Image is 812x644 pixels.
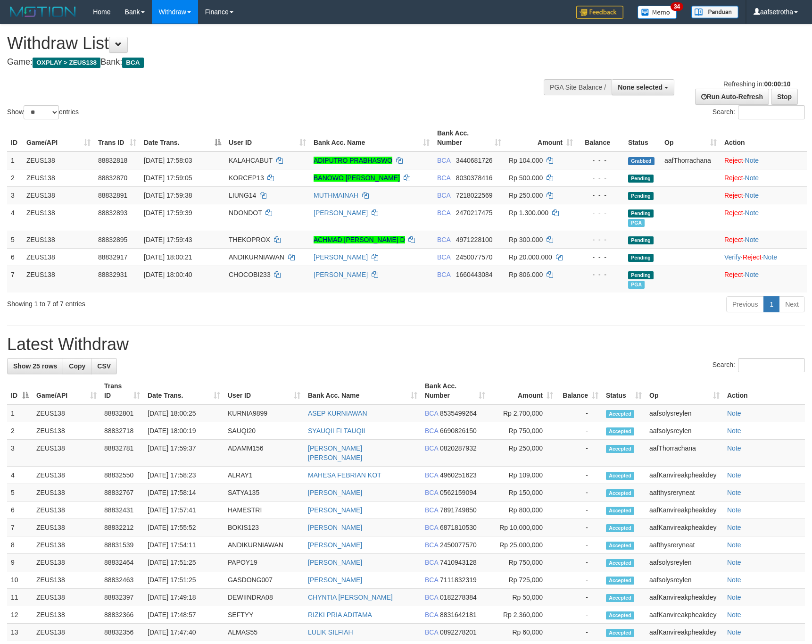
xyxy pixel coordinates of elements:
th: User ID: activate to sort column ascending [225,125,310,151]
h1: Latest Withdraw [7,335,805,354]
span: BCA [437,209,450,217]
div: - - - [580,156,621,165]
span: 88832895 [98,236,127,243]
span: Rp 250.000 [509,192,543,199]
span: THEKOPROX [229,236,270,243]
td: - [557,536,602,554]
td: ZEUS138 [23,266,94,293]
th: Game/API: activate to sort column ascending [23,125,94,151]
td: Rp 10,000,000 [489,519,557,536]
span: [DATE] 17:59:39 [144,209,192,217]
span: OXPLAY > ZEUS138 [33,58,100,68]
th: Action [721,125,807,151]
a: Run Auto-Refresh [695,89,769,105]
th: Bank Acc. Name: activate to sort column ascending [310,125,433,151]
th: Balance: activate to sort column ascending [557,377,602,404]
span: Copy 6690826150 to clipboard [440,427,477,435]
span: [DATE] 17:59:43 [144,236,192,243]
td: 88832767 [100,484,144,502]
td: ZEUS138 [33,467,100,484]
a: Note [745,157,759,164]
td: [DATE] 17:55:52 [144,519,224,536]
span: BCA [437,271,450,278]
th: Date Trans.: activate to sort column descending [140,125,225,151]
span: 88832870 [98,174,127,182]
a: Note [727,628,741,636]
td: [DATE] 17:54:11 [144,536,224,554]
a: CHYNTIA [PERSON_NAME] [308,594,393,601]
td: ZEUS138 [33,422,100,440]
td: aafsolysreylen [646,422,723,440]
td: 7 [7,266,23,293]
th: User ID: activate to sort column ascending [224,377,304,404]
span: 88832891 [98,192,127,199]
select: Showentries [24,105,59,119]
span: Show 25 rows [13,362,57,370]
td: [DATE] 17:57:41 [144,502,224,519]
a: BANOWO [PERSON_NAME] [314,174,400,182]
a: [PERSON_NAME] [314,253,368,261]
a: Reject [724,192,743,199]
td: [DATE] 18:00:19 [144,422,224,440]
span: Copy [69,362,85,370]
span: BCA [425,541,438,549]
a: Reject [724,271,743,278]
span: Copy 4960251623 to clipboard [440,471,477,479]
span: [DATE] 18:00:21 [144,253,192,261]
td: [DATE] 17:58:23 [144,467,224,484]
a: RIZKI PRIA ADITAMA [308,611,372,619]
span: BCA [425,489,438,496]
a: [PERSON_NAME] [308,506,362,514]
th: Bank Acc. Number: activate to sort column ascending [421,377,489,404]
td: SAUQI20 [224,422,304,440]
a: Show 25 rows [7,358,63,374]
td: ZEUS138 [23,169,94,186]
th: ID: activate to sort column descending [7,377,33,404]
th: Op: activate to sort column ascending [661,125,721,151]
span: Accepted [606,410,634,418]
td: HAMESTRI [224,502,304,519]
span: Rp 1.300.000 [509,209,548,217]
a: Reject [724,236,743,243]
span: CSV [97,362,111,370]
td: [DATE] 17:49:18 [144,589,224,606]
a: Note [745,236,759,243]
span: Copy 2450077570 to clipboard [440,541,477,549]
span: Copy 3440681726 to clipboard [456,157,493,164]
td: 9 [7,554,33,571]
td: - [557,484,602,502]
td: - [557,519,602,536]
div: - - - [580,208,621,217]
a: Note [727,410,741,417]
a: Stop [771,89,798,105]
td: ZEUS138 [23,248,94,266]
span: Pending [628,192,654,200]
a: [PERSON_NAME] [308,559,362,566]
td: 88832212 [100,519,144,536]
a: Copy [63,358,91,374]
img: Button%20Memo.svg [638,6,677,19]
span: KORCEP13 [229,174,264,182]
a: Note [727,489,741,496]
td: aafthysreryneat [646,484,723,502]
span: Pending [628,209,654,217]
span: Pending [628,175,654,183]
a: ADIPUTRO PRABHASWO [314,157,392,164]
span: Rp 300.000 [509,236,543,243]
span: Copy 2470217475 to clipboard [456,209,493,217]
a: Reject [724,209,743,217]
td: Rp 2,700,000 [489,404,557,422]
span: Copy 0562159094 to clipboard [440,489,477,496]
span: Accepted [606,559,634,567]
span: Rp 500.000 [509,174,543,182]
span: Pending [628,236,654,244]
span: Rp 20.000.000 [509,253,552,261]
td: aafsolysreylen [646,571,723,589]
a: ACHMAD [PERSON_NAME] D [314,236,405,243]
span: Copy 8030378416 to clipboard [456,174,493,182]
td: 88832781 [100,440,144,467]
td: Rp 150,000 [489,484,557,502]
span: 88832917 [98,253,127,261]
span: Copy 7891749850 to clipboard [440,506,477,514]
span: Copy 1660443084 to clipboard [456,271,493,278]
